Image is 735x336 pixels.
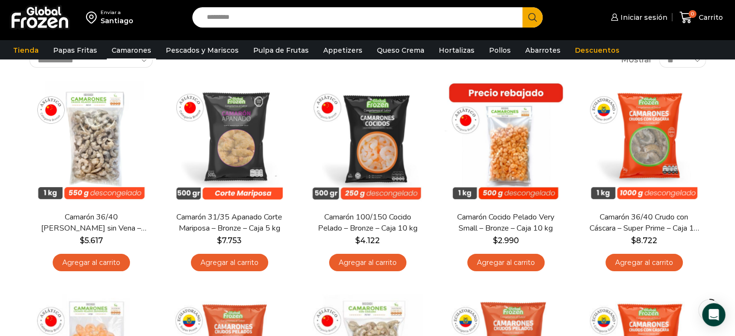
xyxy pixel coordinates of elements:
span: $ [493,236,498,245]
a: Camarón Cocido Pelado Very Small – Bronze – Caja 10 kg [450,212,561,234]
a: Pollos [484,41,516,59]
button: Search button [522,7,543,28]
a: Camarón 100/150 Cocido Pelado – Bronze – Caja 10 kg [312,212,423,234]
a: 0 Carrito [677,6,725,29]
span: Carrito [696,13,723,22]
span: $ [631,236,636,245]
span: $ [355,236,360,245]
bdi: 5.617 [80,236,103,245]
a: Descuentos [570,41,624,59]
span: Iniciar sesión [618,13,667,22]
bdi: 2.990 [493,236,519,245]
bdi: 8.722 [631,236,657,245]
bdi: 7.753 [217,236,242,245]
select: Pedido de la tienda [29,53,153,68]
span: $ [80,236,85,245]
a: Tienda [8,41,43,59]
a: Agregar al carrito: “Camarón 36/40 Crudo Pelado sin Vena - Bronze - Caja 10 kg” [53,254,130,272]
a: Iniciar sesión [608,8,667,27]
a: Camarones [107,41,156,59]
a: Pescados y Mariscos [161,41,244,59]
a: Agregar al carrito: “Camarón Cocido Pelado Very Small - Bronze - Caja 10 kg” [467,254,545,272]
div: Enviar a [101,9,133,16]
a: Pulpa de Frutas [248,41,314,59]
a: Agregar al carrito: “Camarón 31/35 Apanado Corte Mariposa - Bronze - Caja 5 kg” [191,254,268,272]
a: Queso Crema [372,41,429,59]
img: address-field-icon.svg [86,9,101,26]
a: Abarrotes [520,41,565,59]
a: Agregar al carrito: “Camarón 100/150 Cocido Pelado - Bronze - Caja 10 kg” [329,254,406,272]
a: Appetizers [318,41,367,59]
a: Papas Fritas [48,41,102,59]
span: $ [217,236,222,245]
a: Hortalizas [434,41,479,59]
bdi: 4.122 [355,236,380,245]
a: Camarón 36/40 Crudo con Cáscara – Super Prime – Caja 10 kg [588,212,699,234]
div: Santiago [101,16,133,26]
span: Mostrar [621,55,652,66]
div: Open Intercom Messenger [702,303,725,326]
a: Agregar al carrito: “Camarón 36/40 Crudo con Cáscara - Super Prime - Caja 10 kg” [605,254,683,272]
a: Camarón 31/35 Apanado Corte Mariposa – Bronze – Caja 5 kg [173,212,285,234]
span: 0 [689,10,696,18]
a: Camarón 36/40 [PERSON_NAME] sin Vena – Bronze – Caja 10 kg [35,212,146,234]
